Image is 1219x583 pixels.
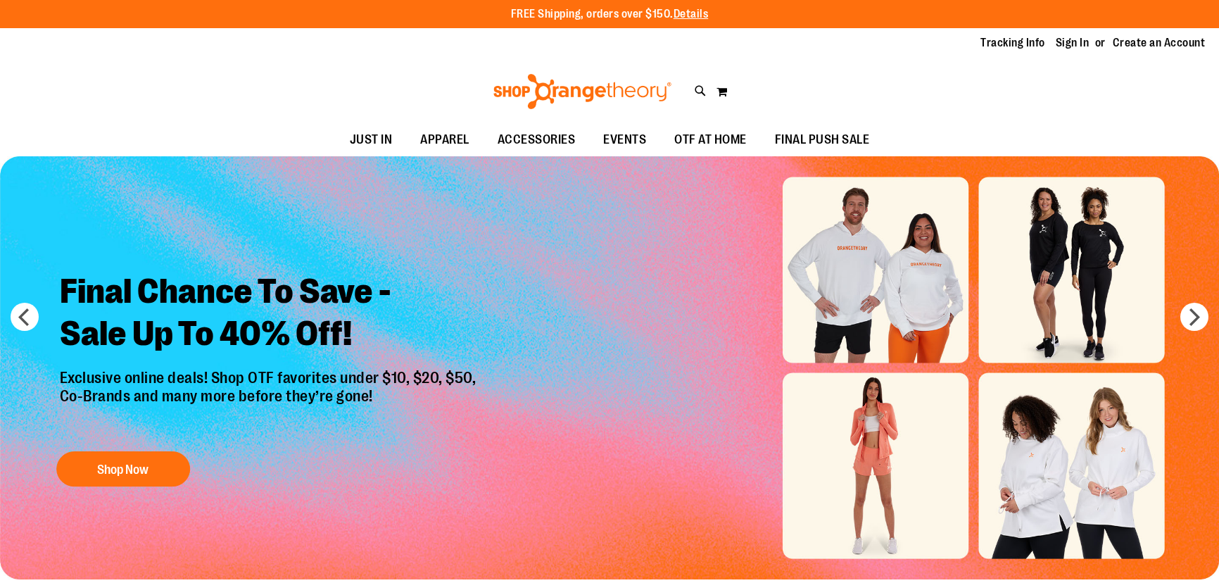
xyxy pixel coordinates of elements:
span: APPAREL [420,124,469,156]
span: JUST IN [350,124,393,156]
button: Shop Now [56,451,190,487]
a: APPAREL [406,124,484,156]
a: OTF AT HOME [660,124,761,156]
h2: Final Chance To Save - Sale Up To 40% Off! [49,260,491,369]
p: FREE Shipping, orders over $150. [511,6,709,23]
span: FINAL PUSH SALE [775,124,870,156]
a: Tracking Info [980,35,1045,51]
a: Sign In [1056,35,1089,51]
img: Shop Orangetheory [491,74,674,109]
span: ACCESSORIES [498,124,576,156]
p: Exclusive online deals! Shop OTF favorites under $10, $20, $50, Co-Brands and many more before th... [49,369,491,438]
a: ACCESSORIES [484,124,590,156]
span: EVENTS [603,124,646,156]
a: Details [674,8,709,20]
a: JUST IN [336,124,407,156]
button: prev [11,303,39,331]
span: OTF AT HOME [674,124,747,156]
a: Create an Account [1113,35,1206,51]
button: next [1180,303,1208,331]
a: Final Chance To Save -Sale Up To 40% Off! Exclusive online deals! Shop OTF favorites under $10, $... [49,260,491,494]
a: EVENTS [589,124,660,156]
a: FINAL PUSH SALE [761,124,884,156]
